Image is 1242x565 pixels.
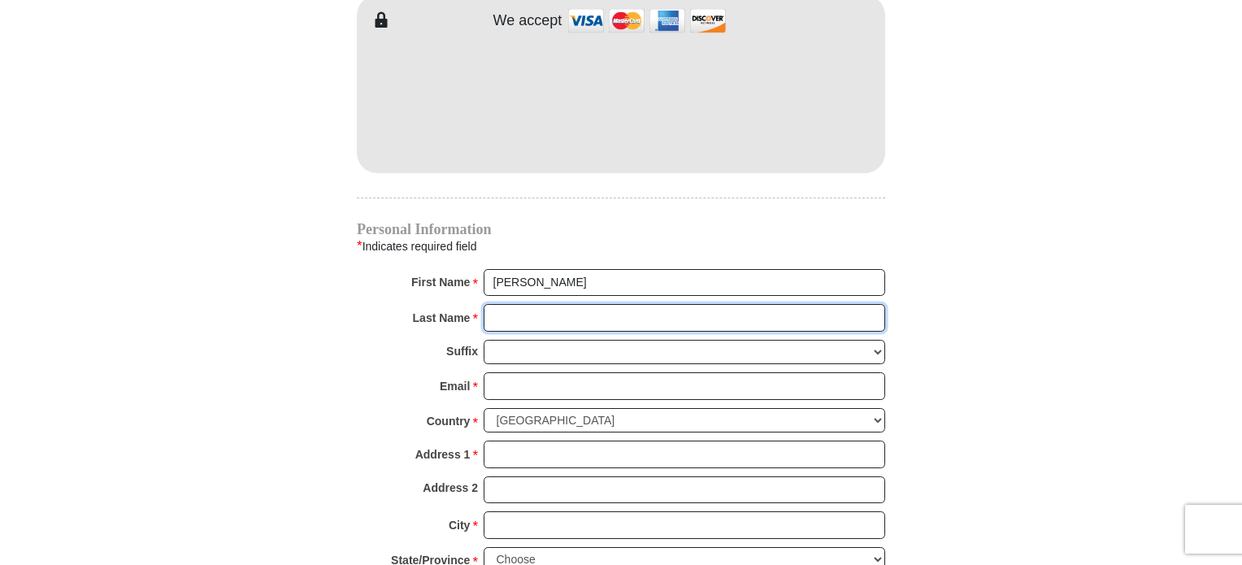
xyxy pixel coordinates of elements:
strong: City [449,514,470,537]
img: credit cards accepted [566,3,728,38]
strong: Last Name [413,306,471,329]
strong: Address 2 [423,476,478,499]
h4: Personal Information [357,223,885,236]
strong: Suffix [446,340,478,363]
strong: First Name [411,271,470,293]
h4: We accept [493,12,562,30]
strong: Country [427,410,471,432]
div: Indicates required field [357,236,885,257]
strong: Address 1 [415,443,471,466]
strong: Email [440,375,470,398]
